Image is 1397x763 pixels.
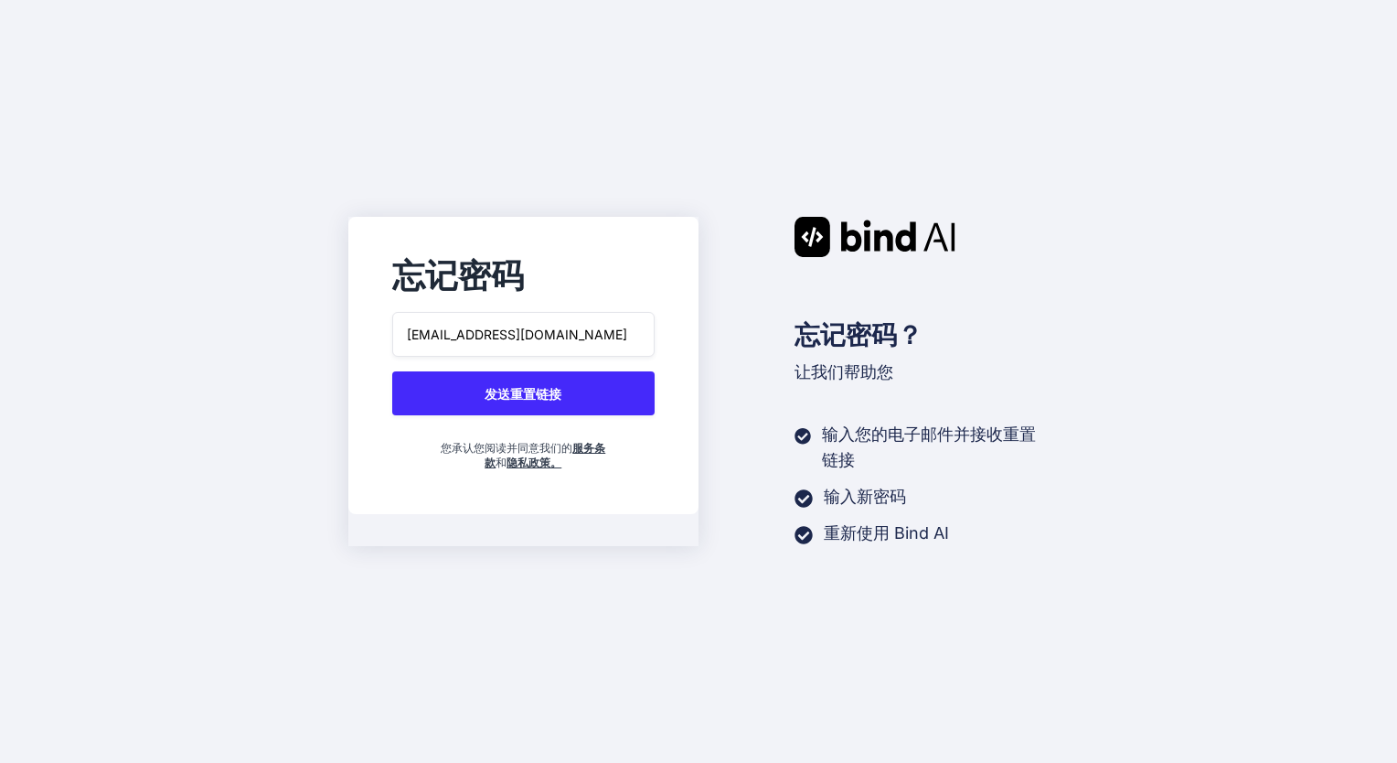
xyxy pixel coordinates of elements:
[441,441,605,469] font: 您承认您阅读并同意我们的 和
[794,316,1050,354] h2: 忘记密码？
[794,217,955,257] img: 绑定AI标志
[392,371,656,415] button: 发送重置链接
[794,360,1050,385] p: 让我们帮助您
[485,441,605,469] a: 服务条款
[822,422,1049,473] p: 输入您的电子邮件并接收重置链接
[824,521,949,546] p: 重新使用 Bind AI
[824,484,906,510] p: 输入新密码
[507,456,561,469] a: 隐私政策。
[392,312,656,357] input: 请输入您的电子邮件
[392,261,656,290] h2: 忘记密码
